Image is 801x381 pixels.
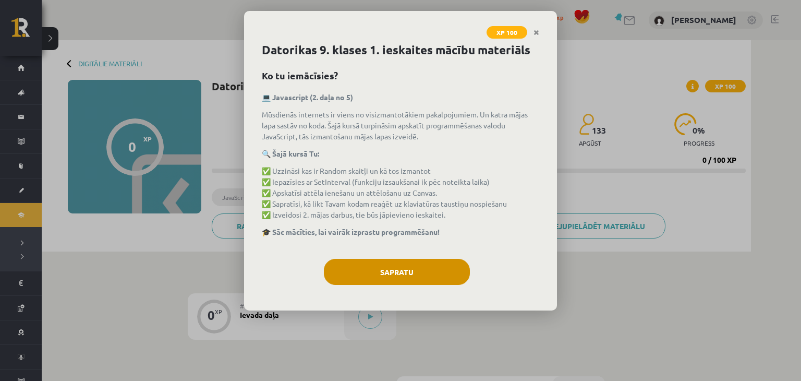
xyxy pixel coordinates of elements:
[272,92,353,102] b: Javascript (2. daļa no 5)
[527,22,545,43] a: Close
[262,41,539,59] h1: Datorikas 9. klases 1. ieskaites mācību materiāls
[262,92,271,102] a: 💻
[487,26,527,39] span: XP 100
[262,165,539,220] p: ✅ Uzzināsi kas ir Random skaitļi un kā tos izmantot ✅ Iepazīsies ar SetInterval (funkciju izsaukš...
[324,259,470,285] button: Sapratu
[262,68,539,82] h2: Ko tu iemācīsies?
[262,109,539,142] p: Mūsdienās internets ir viens no visizmantotākiem pakalpojumiem. Un katra mājas lapa sastāv no kod...
[262,227,440,236] strong: 🎓 Sāc mācīties, lai vairāk izprastu programmēšanu!
[262,149,319,158] strong: 🔍 Šajā kursā Tu:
